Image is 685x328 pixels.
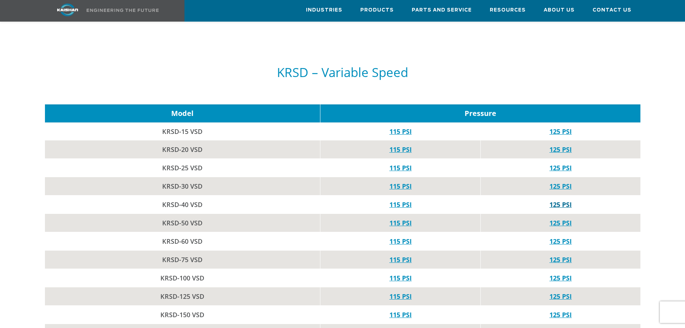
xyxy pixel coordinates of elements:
[360,0,394,20] a: Products
[593,6,631,14] span: Contact Us
[412,0,472,20] a: Parts and Service
[549,163,572,172] a: 125 PSI
[549,219,572,227] a: 125 PSI
[549,310,572,319] a: 125 PSI
[306,0,342,20] a: Industries
[389,255,412,264] a: 115 PSI
[45,269,320,287] td: KRSD-100 VSD
[306,6,342,14] span: Industries
[389,145,412,154] a: 115 PSI
[544,6,575,14] span: About Us
[389,200,412,209] a: 115 PSI
[45,214,320,232] td: KRSD-50 VSD
[490,0,526,20] a: Resources
[45,196,320,214] td: KRSD-40 VSD
[549,237,572,246] a: 125 PSI
[45,287,320,306] td: KRSD-125 VSD
[389,292,412,301] a: 115 PSI
[389,219,412,227] a: 115 PSI
[45,159,320,177] td: KRSD-25 VSD
[45,232,320,251] td: KRSD-60 VSD
[549,182,572,190] a: 125 PSI
[544,0,575,20] a: About Us
[549,274,572,282] a: 125 PSI
[45,306,320,324] td: KRSD-150 VSD
[389,127,412,136] a: 115 PSI
[389,163,412,172] a: 115 PSI
[45,66,640,79] h5: KRSD – Variable Speed
[87,9,159,12] img: Engineering the future
[549,145,572,154] a: 125 PSI
[389,274,412,282] a: 115 PSI
[389,310,412,319] a: 115 PSI
[593,0,631,20] a: Contact Us
[360,6,394,14] span: Products
[41,4,95,16] img: kaishan logo
[389,182,412,190] a: 115 PSI
[45,177,320,196] td: KRSD-30 VSD
[45,122,320,140] td: KRSD-15 VSD
[320,104,640,122] td: Pressure
[549,127,572,136] a: 125 PSI
[45,251,320,269] td: KRSD-75 VSD
[549,255,572,264] a: 125 PSI
[45,104,320,122] td: Model
[549,200,572,209] a: 125 PSI
[412,6,472,14] span: Parts and Service
[45,140,320,159] td: KRSD-20 VSD
[490,6,526,14] span: Resources
[549,292,572,301] a: 125 PSI
[389,237,412,246] a: 115 PSI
